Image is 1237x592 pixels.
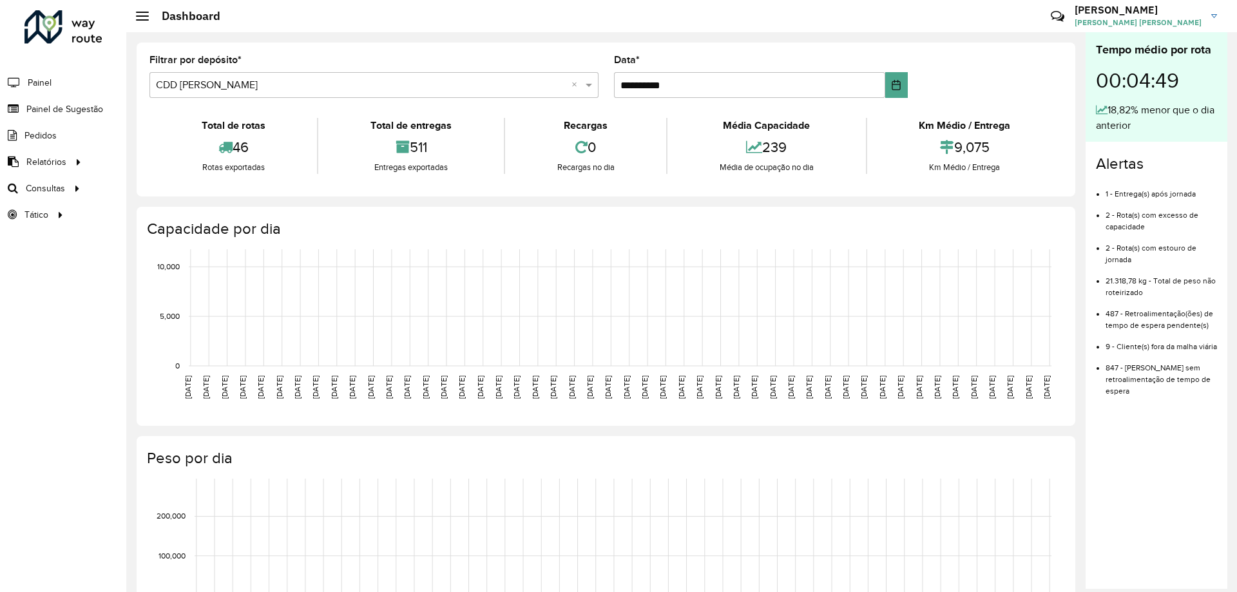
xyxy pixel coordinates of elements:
[1106,233,1217,265] li: 2 - Rota(s) com estouro de jornada
[1075,4,1202,16] h3: [PERSON_NAME]
[1106,200,1217,233] li: 2 - Rota(s) com excesso de capacidade
[622,376,631,399] text: [DATE]
[147,449,1062,468] h4: Peso por dia
[531,376,539,399] text: [DATE]
[677,376,686,399] text: [DATE]
[403,376,411,399] text: [DATE]
[750,376,758,399] text: [DATE]
[695,376,704,399] text: [DATE]
[293,376,302,399] text: [DATE]
[184,376,192,399] text: [DATE]
[1044,3,1071,30] a: Contato Rápido
[769,376,777,399] text: [DATE]
[568,376,576,399] text: [DATE]
[202,376,210,399] text: [DATE]
[915,376,923,399] text: [DATE]
[153,118,314,133] div: Total de rotas
[1106,352,1217,397] li: 847 - [PERSON_NAME] sem retroalimentação de tempo de espera
[878,376,887,399] text: [DATE]
[1006,376,1014,399] text: [DATE]
[153,161,314,174] div: Rotas exportadas
[1096,59,1217,102] div: 00:04:49
[512,376,521,399] text: [DATE]
[1075,17,1202,28] span: [PERSON_NAME] [PERSON_NAME]
[157,262,180,271] text: 10,000
[24,129,57,142] span: Pedidos
[988,376,996,399] text: [DATE]
[1106,265,1217,298] li: 21.318,78 kg - Total de peso não roteirizado
[1096,41,1217,59] div: Tempo médio por rota
[508,161,663,174] div: Recargas no dia
[158,551,186,560] text: 100,000
[787,376,795,399] text: [DATE]
[671,161,862,174] div: Média de ocupação no dia
[1106,298,1217,331] li: 487 - Retroalimentação(ões) de tempo de espera pendente(s)
[160,312,180,320] text: 5,000
[149,9,220,23] h2: Dashboard
[256,376,265,399] text: [DATE]
[311,376,320,399] text: [DATE]
[348,376,356,399] text: [DATE]
[367,376,375,399] text: [DATE]
[870,161,1059,174] div: Km Médio / Entrega
[385,376,393,399] text: [DATE]
[604,376,612,399] text: [DATE]
[508,118,663,133] div: Recargas
[175,361,180,370] text: 0
[732,376,740,399] text: [DATE]
[658,376,667,399] text: [DATE]
[640,376,649,399] text: [DATE]
[26,182,65,195] span: Consultas
[421,376,430,399] text: [DATE]
[494,376,503,399] text: [DATE]
[823,376,832,399] text: [DATE]
[870,133,1059,161] div: 9,075
[671,133,862,161] div: 239
[321,118,500,133] div: Total de entregas
[1096,102,1217,133] div: 18,82% menor que o dia anterior
[153,133,314,161] div: 46
[321,133,500,161] div: 511
[805,376,813,399] text: [DATE]
[147,220,1062,238] h4: Capacidade por dia
[1106,178,1217,200] li: 1 - Entrega(s) após jornada
[870,118,1059,133] div: Km Médio / Entrega
[1096,155,1217,173] h4: Alertas
[671,118,862,133] div: Média Capacidade
[26,102,103,116] span: Painel de Sugestão
[321,161,500,174] div: Entregas exportadas
[238,376,247,399] text: [DATE]
[586,376,594,399] text: [DATE]
[1042,376,1051,399] text: [DATE]
[951,376,959,399] text: [DATE]
[614,52,640,68] label: Data
[330,376,338,399] text: [DATE]
[571,77,582,93] span: Clear all
[970,376,978,399] text: [DATE]
[275,376,283,399] text: [DATE]
[714,376,722,399] text: [DATE]
[28,76,52,90] span: Painel
[26,155,66,169] span: Relatórios
[439,376,448,399] text: [DATE]
[885,72,908,98] button: Choose Date
[508,133,663,161] div: 0
[841,376,850,399] text: [DATE]
[457,376,466,399] text: [DATE]
[933,376,941,399] text: [DATE]
[549,376,557,399] text: [DATE]
[1106,331,1217,352] li: 9 - Cliente(s) fora da malha viária
[859,376,868,399] text: [DATE]
[24,208,48,222] span: Tático
[149,52,242,68] label: Filtrar por depósito
[1024,376,1033,399] text: [DATE]
[157,512,186,520] text: 200,000
[220,376,229,399] text: [DATE]
[896,376,905,399] text: [DATE]
[476,376,484,399] text: [DATE]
